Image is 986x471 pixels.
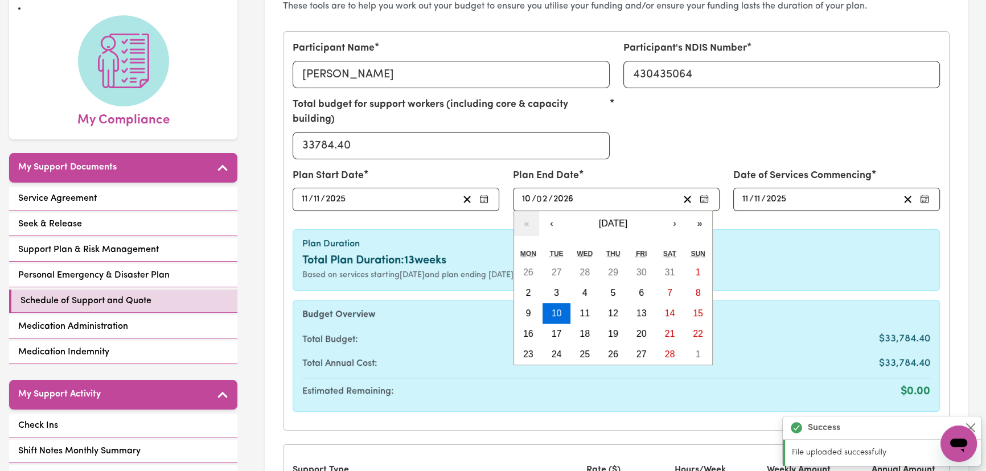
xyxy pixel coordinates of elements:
button: February 26, 2026 [599,344,627,365]
button: February 11, 2026 [570,303,599,324]
abbr: January 27, 2026 [552,267,562,277]
abbr: February 26, 2026 [608,349,618,359]
abbr: February 23, 2026 [523,349,533,359]
a: Service Agreement [9,187,237,210]
abbr: January 29, 2026 [608,267,618,277]
button: February 5, 2026 [599,283,627,303]
span: $0.00 [901,383,930,400]
button: February 27, 2026 [627,344,656,365]
button: February 10, 2026 [543,303,571,324]
a: Schedule of Support and Quote [9,290,237,313]
span: Service Agreement [18,192,97,205]
a: Personal Emergency & Disaster Plan [9,264,237,287]
span: / [309,194,313,204]
input: -- [742,192,749,207]
button: » [687,211,712,236]
abbr: January 30, 2026 [636,267,647,277]
button: March 1, 2026 [684,344,712,365]
span: 0 [536,195,542,204]
span: Personal Emergency & Disaster Plan [18,268,170,282]
abbr: February 1, 2026 [696,267,701,277]
span: Medication Administration [18,320,128,333]
label: Plan Start Date [293,168,364,183]
span: / [548,194,553,204]
button: February 6, 2026 [627,283,656,303]
input: ---- [325,192,347,207]
h5: My Support Activity [18,389,101,400]
label: Total budget for support workers (including core & capacity building) [293,97,610,127]
button: February 3, 2026 [543,283,571,303]
abbr: February 10, 2026 [552,308,562,318]
abbr: Sunday [691,250,705,258]
span: Estimated Remaining: [302,385,393,398]
div: Total Plan Duration: 13 weeks [302,252,930,269]
input: ---- [766,192,787,207]
abbr: Tuesday [550,250,564,258]
button: February 2, 2026 [514,283,543,303]
abbr: February 2, 2026 [525,288,531,298]
abbr: Saturday [663,250,676,258]
abbr: Thursday [606,250,621,258]
button: February 4, 2026 [570,283,599,303]
label: Participant's NDIS Number [623,41,747,56]
abbr: February 15, 2026 [693,308,703,318]
button: February 23, 2026 [514,344,543,365]
h6: Budget Overview [302,309,930,320]
abbr: Wednesday [577,250,593,258]
span: Medication Indemnity [18,345,109,359]
button: February 25, 2026 [570,344,599,365]
button: ‹ [539,211,564,236]
span: $33,784.40 [879,332,930,346]
span: / [532,194,536,204]
span: [DATE] [599,218,627,228]
button: February 8, 2026 [684,283,712,303]
abbr: February 14, 2026 [664,308,675,318]
abbr: January 31, 2026 [664,267,675,277]
abbr: February 25, 2026 [580,349,590,359]
abbr: January 26, 2026 [523,267,533,277]
button: February 9, 2026 [514,303,543,324]
button: My Support Activity [9,380,237,410]
abbr: February 12, 2026 [608,308,618,318]
span: Seek & Release [18,217,82,231]
button: February 16, 2026 [514,324,543,344]
abbr: February 7, 2026 [667,288,672,298]
abbr: February 17, 2026 [552,329,562,338]
button: › [662,211,687,236]
input: -- [754,192,761,207]
button: February 14, 2026 [656,303,684,324]
abbr: February 21, 2026 [664,329,675,338]
button: February 12, 2026 [599,303,627,324]
button: February 18, 2026 [570,324,599,344]
button: January 30, 2026 [627,262,656,283]
abbr: February 20, 2026 [636,329,647,338]
h6: Plan Duration [302,239,930,250]
a: Check Ins [9,414,237,437]
abbr: February 3, 2026 [554,288,559,298]
button: January 28, 2026 [570,262,599,283]
button: February 20, 2026 [627,324,656,344]
button: January 29, 2026 [599,262,627,283]
button: « [514,211,539,236]
strong: Success [808,421,840,435]
input: ---- [553,192,574,207]
button: February 17, 2026 [543,324,571,344]
button: February 15, 2026 [684,303,712,324]
span: Total Annual Cost: [302,357,377,370]
span: Support Plan & Risk Management [18,243,159,257]
span: Shift Notes Monthly Summary [18,444,141,458]
button: February 22, 2026 [684,324,712,344]
abbr: February 5, 2026 [611,288,616,298]
button: February 13, 2026 [627,303,656,324]
abbr: February 6, 2026 [639,288,644,298]
span: / [749,194,754,204]
abbr: February 8, 2026 [696,288,701,298]
abbr: February 13, 2026 [636,308,647,318]
abbr: February 24, 2026 [552,349,562,359]
span: Check Ins [18,419,58,432]
abbr: February 28, 2026 [664,349,675,359]
button: February 19, 2026 [599,324,627,344]
abbr: February 27, 2026 [636,349,647,359]
button: January 27, 2026 [543,262,571,283]
abbr: February 9, 2026 [525,308,531,318]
